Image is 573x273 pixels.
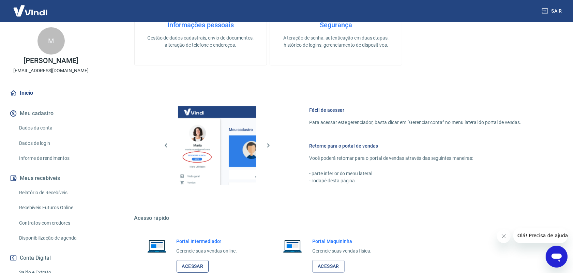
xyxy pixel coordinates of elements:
[177,260,209,273] a: Acessar
[8,171,94,186] button: Meus recebíveis
[16,201,94,215] a: Recebíveis Futuros Online
[546,246,568,268] iframe: Botão para abrir a janela de mensagens
[24,57,78,64] p: [PERSON_NAME]
[16,121,94,135] a: Dados da conta
[8,86,94,101] a: Início
[13,67,89,74] p: [EMAIL_ADDRESS][DOMAIN_NAME]
[312,260,345,273] a: Acessar
[8,251,94,266] button: Conta Digital
[16,216,94,230] a: Contratos com credores
[146,34,256,49] p: Gestão de dados cadastrais, envio de documentos, alteração de telefone e endereços.
[16,151,94,165] a: Informe de rendimentos
[513,228,568,243] iframe: Mensagem da empresa
[177,247,237,255] p: Gerencie suas vendas online.
[281,21,391,29] h4: Segurança
[142,238,171,254] img: Imagem de um notebook aberto
[146,21,256,29] h4: Informações pessoais
[312,247,372,255] p: Gerencie suas vendas física.
[310,107,522,113] h6: Fácil de acessar
[178,106,256,185] img: Imagem da dashboard mostrando o botão de gerenciar conta na sidebar no lado esquerdo
[16,136,94,150] a: Dados de login
[4,5,57,10] span: Olá! Precisa de ajuda?
[134,215,538,222] h5: Acesso rápido
[37,27,65,55] div: M
[177,238,237,245] h6: Portal Intermediador
[310,155,522,162] p: Você poderá retornar para o portal de vendas através das seguintes maneiras:
[540,5,565,17] button: Sair
[497,229,511,243] iframe: Fechar mensagem
[8,106,94,121] button: Meu cadastro
[281,34,391,49] p: Alteração de senha, autenticação em duas etapas, histórico de logins, gerenciamento de dispositivos.
[8,0,52,21] img: Vindi
[16,231,94,245] a: Disponibilização de agenda
[16,186,94,200] a: Relatório de Recebíveis
[310,119,522,126] p: Para acessar este gerenciador, basta clicar em “Gerenciar conta” no menu lateral do portal de ven...
[310,177,522,184] p: - rodapé desta página
[310,142,522,149] h6: Retorne para o portal de vendas
[312,238,372,245] h6: Portal Maquininha
[278,238,307,254] img: Imagem de um notebook aberto
[310,170,522,177] p: - parte inferior do menu lateral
